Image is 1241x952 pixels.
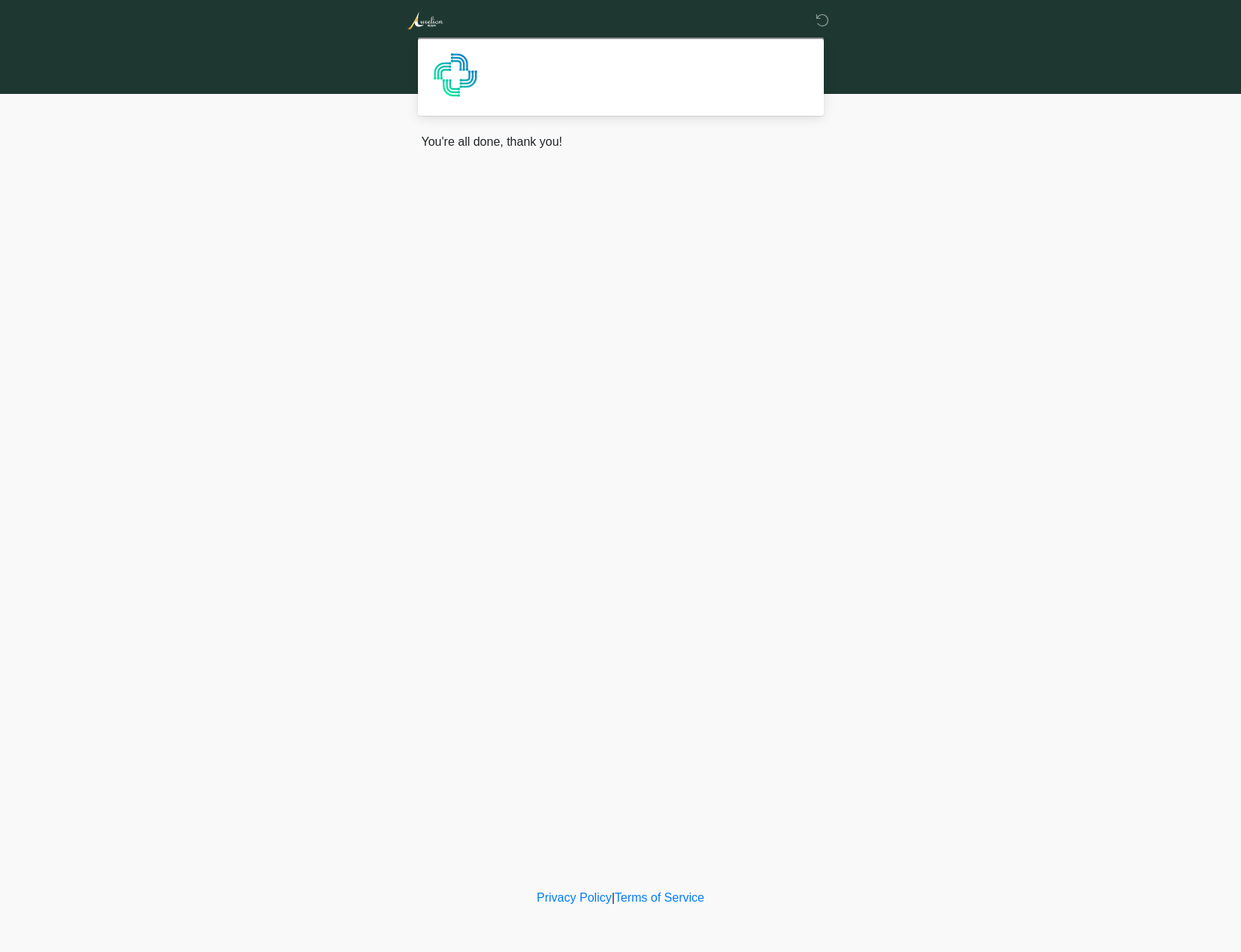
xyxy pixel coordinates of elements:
[422,133,820,151] div: You're all done, thank you!
[615,891,704,904] a: Terms of Service
[612,891,615,904] a: |
[537,891,612,904] a: Privacy Policy
[407,11,443,30] img: Aurelion Med Spa Logo
[433,53,478,98] img: Agent Avatar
